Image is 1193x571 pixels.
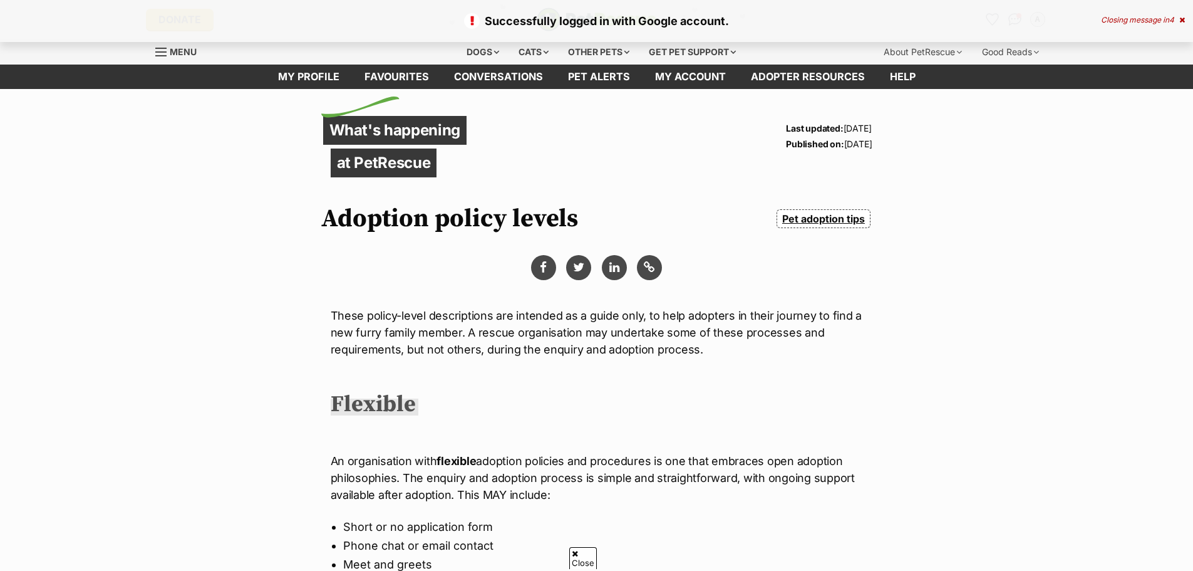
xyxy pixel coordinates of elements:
a: Pet adoption tips [777,209,870,228]
div: Dogs [458,39,508,65]
p: An organisation with adoption policies and procedures is one that embraces open adoption philosop... [331,453,863,503]
a: Share via Twitter [566,255,591,280]
a: Favourites [352,65,442,89]
div: Cats [510,39,557,65]
a: Pet alerts [555,65,643,89]
a: Adopter resources [738,65,877,89]
div: About PetRescue [875,39,971,65]
span: Menu [170,46,197,57]
li: Phone chat or email contact [343,537,850,555]
p: What's happening [323,116,467,145]
a: conversations [442,65,555,89]
a: My account [643,65,738,89]
a: Share via Linkedin [602,255,627,280]
p: These policy-level descriptions are intended as a guide only, to help adopters in their journey t... [331,307,863,358]
button: Share via facebook [531,255,556,280]
strong: flexible [436,454,476,468]
h1: Adoption policy levels [321,204,578,233]
div: Get pet support [640,39,745,65]
h2: Flexible [331,391,418,419]
div: Good Reads [973,39,1048,65]
li: Short or no application form [343,518,850,537]
a: Help [877,65,928,89]
p: at PetRescue [331,149,437,177]
span: Close [569,547,597,569]
a: Menu [155,39,205,62]
img: decorative flick [321,97,400,118]
div: Other pets [559,39,638,65]
strong: Last updated: [786,123,843,134]
p: [DATE] [786,120,872,136]
strong: Published on: [786,139,844,149]
p: [DATE] [786,136,872,152]
button: Copy link [637,255,662,280]
a: My profile [266,65,352,89]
